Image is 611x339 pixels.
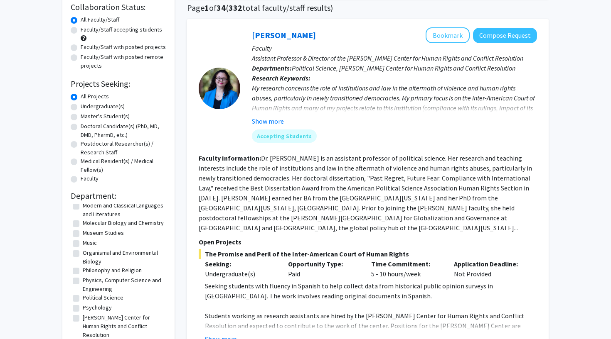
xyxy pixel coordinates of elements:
span: Political Science, [PERSON_NAME] Center for Human Rights and Conflict Resolution [292,64,515,72]
p: Seeking students with fluency in Spanish to help collect data from historical public opinion surv... [205,281,537,301]
b: Research Keywords: [252,74,310,82]
label: All Faculty/Staff [81,15,119,24]
div: Not Provided [448,259,531,279]
p: Faculty [252,43,537,53]
div: 5 - 10 hours/week [365,259,448,279]
label: Doctoral Candidate(s) (PhD, MD, DMD, PharmD, etc.) [81,122,166,139]
h2: Projects Seeking: [71,79,166,89]
label: Faculty/Staff accepting students [81,25,162,34]
button: Compose Request to Francesca Parente [473,28,537,43]
div: My research concerns the role of institutions and law in the aftermath of violence and human righ... [252,83,537,133]
label: Medical Resident(s) / Medical Fellow(s) [81,157,166,174]
label: Modern and Classical Languages and Literatures [83,201,164,219]
label: Music [83,239,97,247]
span: 34 [217,2,226,13]
p: Application Deadline: [454,259,525,269]
button: Show more [252,116,284,126]
button: Add Francesca Parente to Bookmarks [426,27,470,43]
b: Departments: [252,64,292,72]
fg-read-more: Dr. [PERSON_NAME] is an assistant professor of political science. Her research and teaching inter... [199,154,532,232]
label: Faculty/Staff with posted projects [81,43,166,51]
label: Undergraduate(s) [81,102,125,111]
label: Museum Studies [83,229,124,237]
iframe: Chat [6,302,35,333]
label: Master's Student(s) [81,112,130,121]
a: [PERSON_NAME] [252,30,316,40]
label: Faculty/Staff with posted remote projects [81,53,166,70]
span: 332 [229,2,242,13]
h1: Page of ( total faculty/staff results) [187,3,549,13]
h2: Department: [71,191,166,201]
label: Organismal and Environmental Biology [83,249,164,266]
p: Assistant Professor & Director of the [PERSON_NAME] Center for Human Rights and Conflict Resolution [252,53,537,63]
label: Political Science [83,293,123,302]
label: Molecular Biology and Chemistry [83,219,164,227]
div: Undergraduate(s) [205,269,276,279]
mat-chip: Accepting Students [252,129,317,143]
label: Faculty [81,174,99,183]
p: Time Commitment: [371,259,442,269]
label: All Projects [81,92,109,101]
label: Philosophy and Religion [83,266,142,275]
label: Postdoctoral Researcher(s) / Research Staff [81,139,166,157]
p: Open Projects [199,237,537,247]
h2: Collaboration Status: [71,2,166,12]
label: Psychology [83,303,112,312]
p: Opportunity Type: [288,259,359,269]
p: Seeking: [205,259,276,269]
span: 1 [204,2,209,13]
label: Physics, Computer Science and Engineering [83,276,164,293]
span: The Promise and Peril of the Inter-American Court of Human Rights [199,249,537,259]
div: Paid [282,259,365,279]
b: Faculty Information: [199,154,261,162]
